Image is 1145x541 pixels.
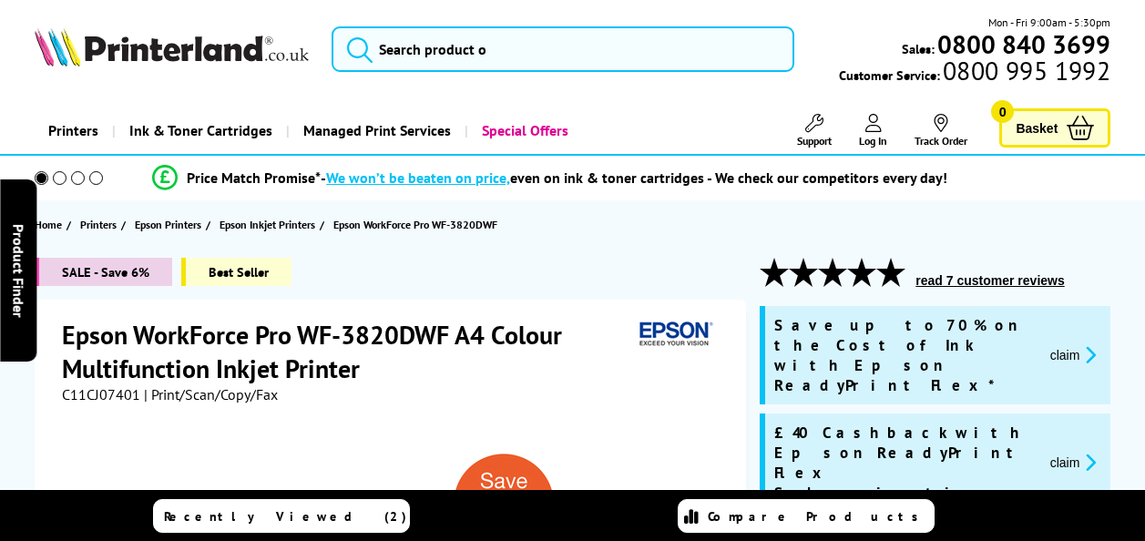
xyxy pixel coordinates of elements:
[465,107,582,154] a: Special Offers
[859,134,887,148] span: Log In
[1045,452,1102,473] button: promo-description
[333,215,502,234] a: Epson WorkForce Pro WF-3820DWF
[988,14,1110,31] span: Mon - Fri 9:00am - 5:30pm
[937,27,1110,61] b: 0800 840 3699
[915,114,967,148] a: Track Order
[286,107,465,154] a: Managed Print Services
[135,215,201,234] span: Epson Printers
[678,499,935,533] a: Compare Products
[220,215,315,234] span: Epson Inkjet Printers
[708,508,928,525] span: Compare Products
[333,215,497,234] span: Epson WorkForce Pro WF-3820DWF
[940,62,1110,79] span: 0800 995 1992
[839,62,1110,84] span: Customer Service:
[181,258,291,286] span: Best Seller
[62,385,140,403] span: C11CJ07401
[35,27,309,70] a: Printerland Logo
[80,215,121,234] a: Printers
[220,215,320,234] a: Epson Inkjet Printers
[632,318,716,352] img: Epson
[62,318,633,385] h1: Epson WorkForce Pro WF-3820DWF A4 Colour Multifunction Inkjet Printer
[797,114,832,148] a: Support
[129,107,272,154] span: Ink & Toner Cartridges
[999,108,1110,148] a: Basket 0
[35,27,309,66] img: Printerland Logo
[35,258,172,286] span: SALE - Save 6%
[35,215,62,234] span: Home
[1016,116,1058,140] span: Basket
[112,107,286,154] a: Ink & Toner Cartridges
[153,499,410,533] a: Recently Viewed (2)
[164,508,407,525] span: Recently Viewed (2)
[321,168,947,187] div: - even on ink & toner cartridges - We check our competitors every day!
[35,107,112,154] a: Printers
[35,215,66,234] a: Home
[774,423,1035,503] span: £40 Cashback with Epson ReadyPrint Flex Subscription
[935,36,1110,53] a: 0800 840 3699
[187,168,321,187] span: Price Match Promise*
[80,215,117,234] span: Printers
[9,162,1091,194] li: modal_Promise
[774,315,1035,395] span: Save up to 70% on the Cost of Ink with Epson ReadyPrint Flex*
[135,215,206,234] a: Epson Printers
[910,272,1069,289] button: read 7 customer reviews
[9,224,27,318] span: Product Finder
[332,26,794,72] input: Search product o
[144,385,278,403] span: | Print/Scan/Copy/Fax
[1045,344,1102,365] button: promo-description
[326,168,510,187] span: We won’t be beaten on price,
[797,134,832,148] span: Support
[859,114,887,148] a: Log In
[902,40,935,57] span: Sales:
[991,100,1014,123] span: 0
